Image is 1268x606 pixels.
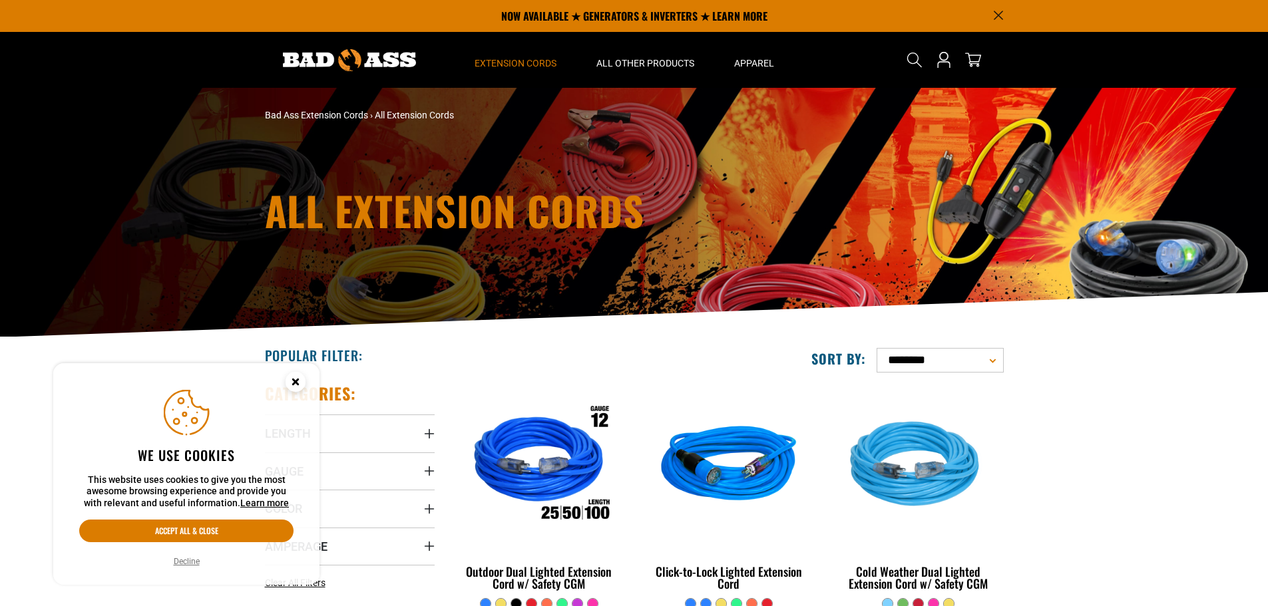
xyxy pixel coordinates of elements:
[265,190,751,230] h1: All Extension Cords
[835,390,1002,543] img: Light Blue
[455,32,576,88] summary: Extension Cords
[265,528,435,565] summary: Amperage
[734,57,774,69] span: Apparel
[455,565,624,589] div: Outdoor Dual Lighted Extension Cord w/ Safety CGM
[265,414,435,452] summary: Length
[576,32,714,88] summary: All Other Products
[283,49,416,71] img: Bad Ass Extension Cords
[79,446,294,464] h2: We use cookies
[644,383,813,597] a: blue Click-to-Lock Lighted Extension Cord
[475,57,556,69] span: Extension Cords
[79,520,294,542] button: Accept all & close
[265,110,368,120] a: Bad Ass Extension Cords
[904,49,925,71] summary: Search
[645,390,813,543] img: blue
[644,565,813,589] div: Click-to-Lock Lighted Extension Cord
[53,363,319,585] aside: Cookie Consent
[714,32,794,88] summary: Apparel
[455,383,624,597] a: Outdoor Dual Lighted Extension Cord w/ Safety CGM Outdoor Dual Lighted Extension Cord w/ Safety CGM
[265,347,363,364] h2: Popular Filter:
[833,383,1003,597] a: Light Blue Cold Weather Dual Lighted Extension Cord w/ Safety CGM
[811,350,866,367] label: Sort by:
[370,110,373,120] span: ›
[265,490,435,527] summary: Color
[375,110,454,120] span: All Extension Cords
[265,577,325,588] span: Clear All Filters
[240,498,289,508] a: Learn more
[79,474,294,510] p: This website uses cookies to give you the most awesome browsing experience and provide you with r...
[265,452,435,490] summary: Gauge
[833,565,1003,589] div: Cold Weather Dual Lighted Extension Cord w/ Safety CGM
[265,108,751,122] nav: breadcrumbs
[596,57,694,69] span: All Other Products
[170,555,204,568] button: Decline
[455,390,623,543] img: Outdoor Dual Lighted Extension Cord w/ Safety CGM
